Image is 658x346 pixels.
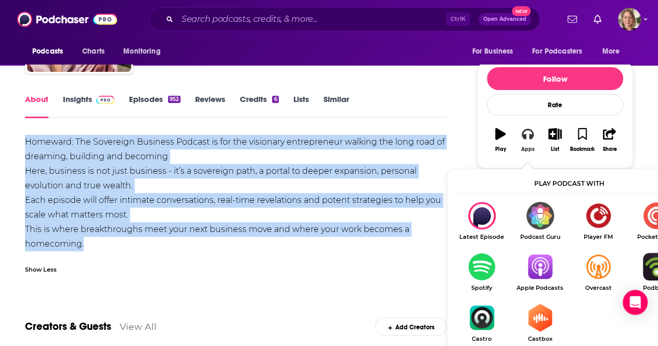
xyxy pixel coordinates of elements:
[453,285,511,291] span: Spotify
[511,285,569,291] span: Apple Podcasts
[195,94,225,118] a: Reviews
[25,42,76,61] button: open menu
[177,11,446,28] input: Search podcasts, credits, & more...
[569,121,596,159] button: Bookmark
[511,304,569,342] a: CastboxCastbox
[453,202,511,240] div: Homeward: The Sovereign Business Podcast on Latest Episode
[512,6,531,16] span: New
[487,94,623,116] div: Rate
[511,253,569,291] a: Apple PodcastsApple Podcasts
[446,12,470,26] span: Ctrl K
[272,96,278,103] div: 6
[602,44,620,59] span: More
[240,94,278,118] a: Credits6
[453,253,511,291] a: SpotifySpotify
[96,96,114,104] img: Podchaser Pro
[569,285,627,291] span: Overcast
[618,8,641,31] button: Show profile menu
[293,94,309,118] a: Lists
[514,121,541,159] button: Apps
[25,94,48,118] a: About
[375,317,446,336] div: Add Creators
[511,336,569,342] span: Castbox
[324,94,349,118] a: Similar
[453,234,511,240] span: Latest Episode
[25,135,447,251] div: Homeward: The Sovereign Business Podcast is for the visionary entrepreneur walking the long road ...
[563,10,581,28] a: Show notifications dropdown
[116,42,174,61] button: open menu
[551,146,559,152] div: List
[618,8,641,31] img: User Profile
[483,17,526,22] span: Open Advanced
[453,304,511,342] a: CastroCastro
[479,13,531,25] button: Open AdvancedNew
[17,9,117,29] img: Podchaser - Follow, Share and Rate Podcasts
[129,94,180,118] a: Episodes952
[149,7,540,31] div: Search podcasts, credits, & more...
[63,94,114,118] a: InsightsPodchaser Pro
[32,44,63,59] span: Podcasts
[623,290,648,315] div: Open Intercom Messenger
[487,67,623,90] button: Follow
[511,202,569,240] a: Podcast GuruPodcast Guru
[487,121,514,159] button: Play
[595,42,633,61] button: open menu
[618,8,641,31] span: Logged in as AriFortierPr
[525,42,597,61] button: open menu
[511,234,569,240] span: Podcast Guru
[495,146,506,152] div: Play
[472,44,513,59] span: For Business
[541,121,569,159] button: List
[75,42,111,61] a: Charts
[569,234,627,240] span: Player FM
[602,146,616,152] div: Share
[532,44,582,59] span: For Podcasters
[465,42,526,61] button: open menu
[569,202,627,240] a: Player FMPlayer FM
[521,146,535,152] div: Apps
[569,253,627,291] a: OvercastOvercast
[120,321,157,332] a: View All
[123,44,160,59] span: Monitoring
[596,121,623,159] button: Share
[25,320,111,333] a: Creators & Guests
[589,10,605,28] a: Show notifications dropdown
[453,336,511,342] span: Castro
[570,146,595,152] div: Bookmark
[82,44,105,59] span: Charts
[168,96,180,103] div: 952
